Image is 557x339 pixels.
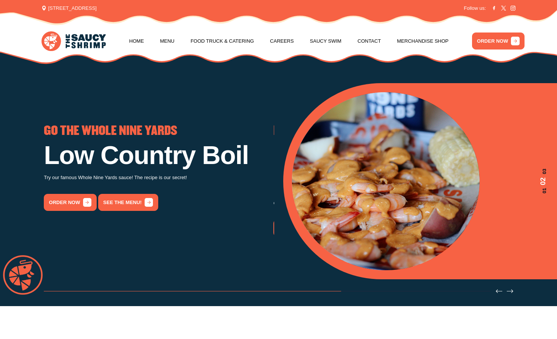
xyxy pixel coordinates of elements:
span: 03 [538,169,548,174]
span: LOW COUNTRY BOIL [273,125,370,137]
a: Saucy Swim [310,27,342,56]
a: Home [129,27,144,56]
span: GO THE WHOLE NINE YARDS [44,125,177,137]
img: Banner Image [292,92,480,271]
a: order now [44,194,96,211]
span: 02 [538,177,548,185]
a: Merchandise Shop [397,27,449,56]
div: 2 / 3 [292,92,548,271]
a: See the menu! [98,194,158,211]
button: Previous slide [496,288,502,294]
p: Come and try a taste of Statesboro's oldest Low Country Boil restaurant! [273,199,503,208]
p: Try our famous Whole Nine Yards sauce! The recipe is our secret! [44,173,273,182]
span: 01 [538,188,548,193]
img: logo [42,31,106,51]
span: [STREET_ADDRESS] [42,5,97,12]
a: Contact [358,27,381,56]
div: 2 / 3 [44,125,273,211]
h1: Low Country Boil [44,142,273,168]
span: Follow us: [464,5,486,12]
h1: Sizzling Savory Seafood [273,142,503,193]
button: Next slide [507,288,513,294]
a: order now [273,220,326,237]
a: Menu [160,27,174,56]
a: Careers [270,27,294,56]
a: Food Truck & Catering [191,27,254,56]
div: 3 / 3 [273,125,503,237]
a: ORDER NOW [472,33,525,50]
